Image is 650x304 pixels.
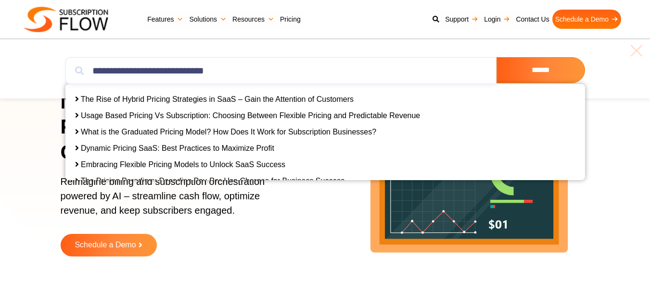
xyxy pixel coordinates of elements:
a: Resources [229,10,277,29]
img: Subscriptionflow [24,7,108,32]
a: The Rise of Hybrid Pricing Strategies in SaaS – Gain the Attention of Customers [81,95,354,103]
a: Features [144,10,186,29]
p: Reimagine billing and subscription orchestration powered by AI – streamline cash flow, optimize r... [61,174,288,227]
a: The Pricing Paradigm: Decoding Pay-Per-Use Charges for Business Success [81,177,345,185]
a: Dynamic Pricing SaaS: Best Practices to Maximize Profit [81,144,274,152]
span: Schedule a Demo [75,241,136,249]
a: Usage Based Pricing Vs Subscription: Choosing Between Flexible Pricing and Predictable Revenue [81,111,420,120]
h1: Next-Gen AI Billing Platform to Power Growth [61,89,300,165]
iframe: Intercom live chat [617,271,640,294]
a: Contact Us [513,10,552,29]
a: Login [481,10,513,29]
a: Schedule a Demo [552,10,621,29]
a: Solutions [186,10,229,29]
a: Schedule a Demo [61,234,157,256]
a: Embracing Flexible Pricing Models to Unlock SaaS Success [81,160,285,169]
a: What is the Graduated Pricing Model? How Does It Work for Subscription Businesses? [81,128,376,136]
a: Pricing [277,10,304,29]
a: Support [442,10,481,29]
